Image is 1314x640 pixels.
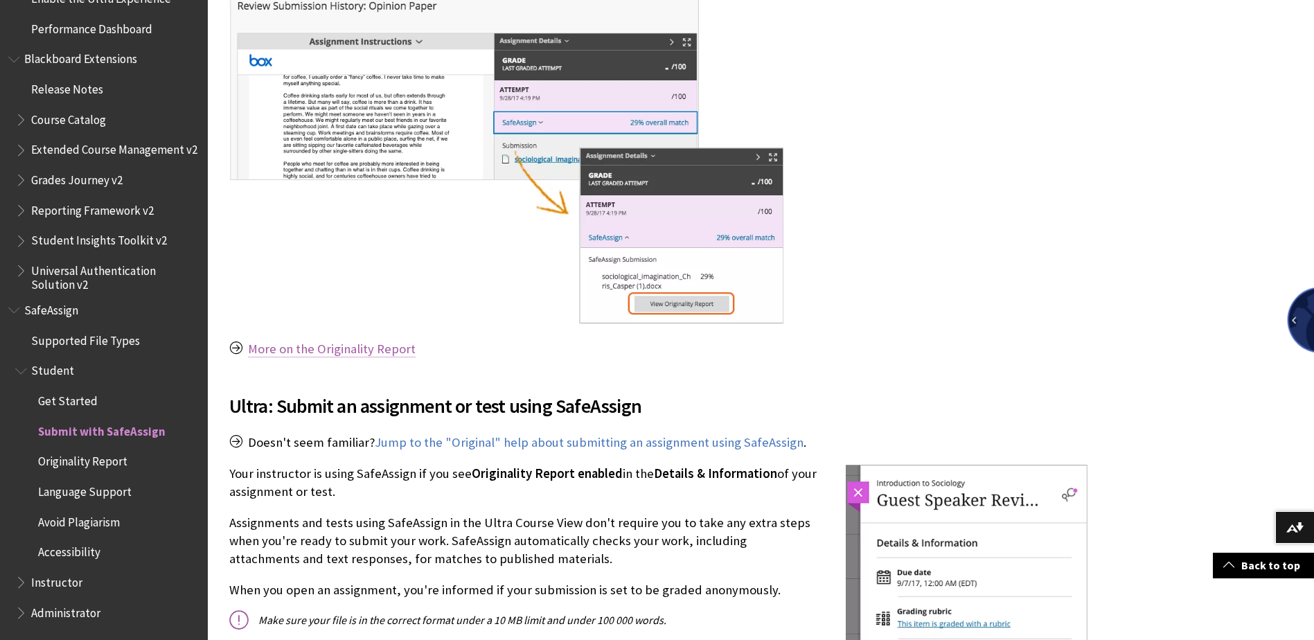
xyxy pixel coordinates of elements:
[31,17,152,36] span: Performance Dashboard
[472,465,623,481] span: Originality Report enabled
[24,299,78,317] span: SafeAssign
[229,612,1088,628] p: Make sure your file is in the correct format under a 10 MB limit and under 100 000 words.
[375,434,804,451] a: Jump to the "Original" help about submitting an assignment using SafeAssign
[229,434,1088,452] p: Doesn't seem familiar? .
[38,480,132,499] span: Language Support
[31,199,154,217] span: Reporting Framework v2
[38,450,127,469] span: Originality Report
[654,465,777,481] span: Details & Information
[248,341,416,357] a: More on the Originality Report
[38,420,166,438] span: Submit with SafeAssign
[8,48,199,292] nav: Book outline for Blackboard Extensions
[38,541,100,560] span: Accessibility
[24,48,137,66] span: Blackboard Extensions
[229,391,1088,420] span: Ultra: Submit an assignment or test using SafeAssign
[229,514,1088,569] p: Assignments and tests using SafeAssign in the Ultra Course View don't require you to take any ext...
[31,168,123,187] span: Grades Journey v2
[229,581,1088,599] p: When you open an assignment, you're informed if your submission is set to be graded anonymously.
[31,259,198,292] span: Universal Authentication Solution v2
[31,139,197,157] span: Extended Course Management v2
[31,329,140,348] span: Supported File Types
[31,229,167,248] span: Student Insights Toolkit v2
[8,299,199,624] nav: Book outline for Blackboard SafeAssign
[31,571,82,589] span: Instructor
[1213,553,1314,578] a: Back to top
[31,108,106,127] span: Course Catalog
[229,465,1088,501] p: Your instructor is using SafeAssign if you see in the of your assignment or test.
[31,359,74,378] span: Student
[31,78,103,96] span: Release Notes
[38,389,98,408] span: Get Started
[31,601,100,620] span: Administrator
[38,510,120,529] span: Avoid Plagiarism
